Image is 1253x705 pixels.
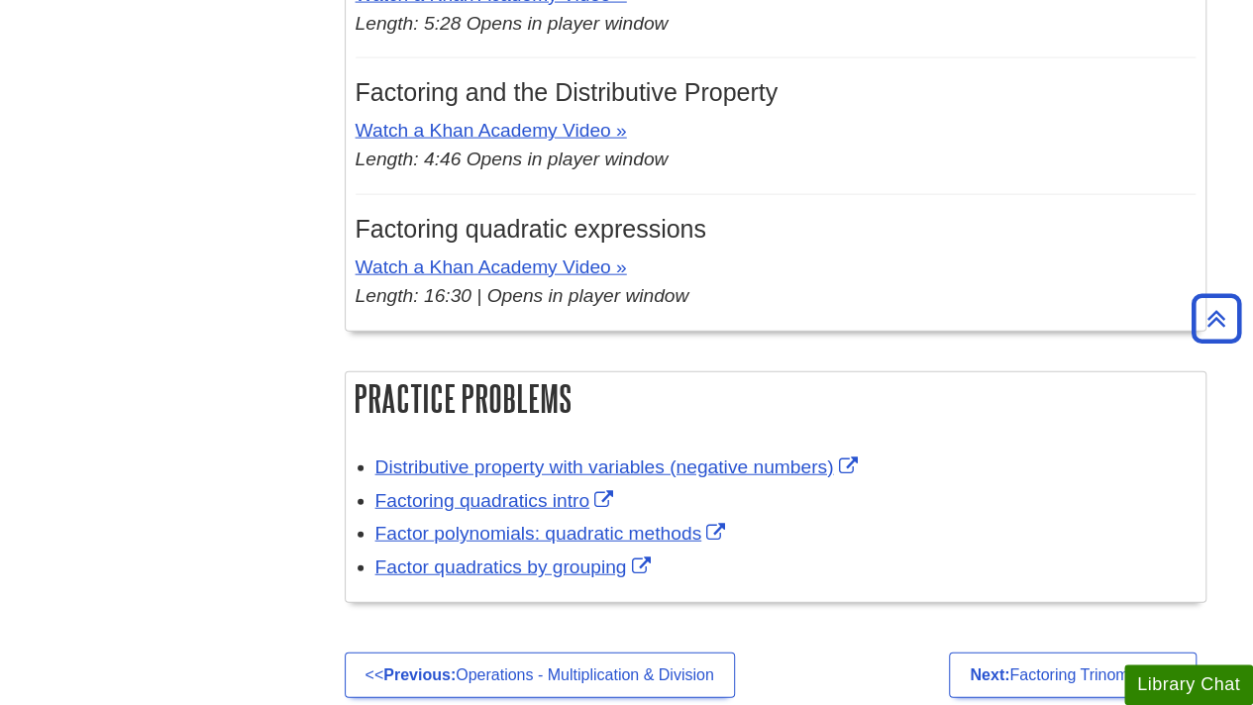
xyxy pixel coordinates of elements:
[345,653,735,698] a: <<Previous:Operations - Multiplication & Division
[949,653,1196,698] a: Next:Factoring Trinomials >>
[356,215,1196,244] h3: Factoring quadratic expressions
[375,490,619,511] a: Link opens in new window
[375,523,731,544] a: Link opens in new window
[356,285,689,306] em: Length: 16:30 | Opens in player window
[1185,305,1248,332] a: Back to Top
[356,149,669,169] em: Length: 4:46 Opens in player window
[356,13,669,34] em: Length: 5:28 Opens in player window
[375,456,863,477] a: Link opens in new window
[375,556,656,577] a: Link opens in new window
[346,372,1205,425] h2: Practice Problems
[970,666,1009,683] strong: Next:
[1124,664,1253,705] button: Library Chat
[356,78,1196,107] h3: Factoring and the Distributive Property
[356,256,627,277] a: Watch a Khan Academy Video »
[383,666,456,683] strong: Previous:
[356,120,627,141] a: Watch a Khan Academy Video »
